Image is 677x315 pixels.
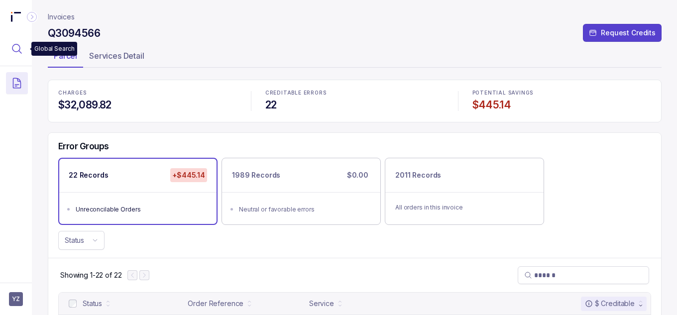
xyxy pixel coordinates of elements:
[601,28,656,38] p: Request Credits
[232,170,280,180] p: 1989 Records
[472,98,651,112] h4: $445.14
[58,141,109,152] h5: Error Groups
[170,168,207,182] p: +$445.14
[54,50,77,62] p: Parcel
[58,98,237,112] h4: $32,089.82
[48,48,83,68] li: Tab Parcel
[395,170,441,180] p: 2011 Records
[83,48,150,68] li: Tab Services Detail
[48,48,662,68] ul: Tab Group
[48,12,75,22] a: Invoices
[309,299,334,309] div: Service
[76,205,206,214] div: Unreconcilable Orders
[58,90,237,96] p: CHARGES
[26,11,38,23] div: Collapse Icon
[585,299,635,309] div: $ Creditable
[472,90,651,96] p: POTENTIAL SAVINGS
[345,168,370,182] p: $0.00
[239,205,369,214] div: Neutral or favorable errors
[69,170,109,180] p: 22 Records
[265,90,444,96] p: CREDITABLE ERRORS
[69,300,77,308] input: checkbox-checkbox
[58,231,105,250] button: Status
[6,38,28,60] button: Menu Icon Button MagnifyingGlassIcon
[265,98,444,112] h4: 22
[65,235,84,245] p: Status
[583,24,662,42] button: Request Credits
[6,72,28,94] button: Menu Icon Button DocumentTextIcon
[395,203,534,212] p: All orders in this invoice
[34,44,74,54] p: Global Search
[83,299,102,309] div: Status
[9,292,23,306] button: User initials
[188,299,243,309] div: Order Reference
[89,50,144,62] p: Services Detail
[48,12,75,22] nav: breadcrumb
[60,270,121,280] p: Showing 1-22 of 22
[48,26,100,40] h4: Q3094566
[60,270,121,280] div: Remaining page entries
